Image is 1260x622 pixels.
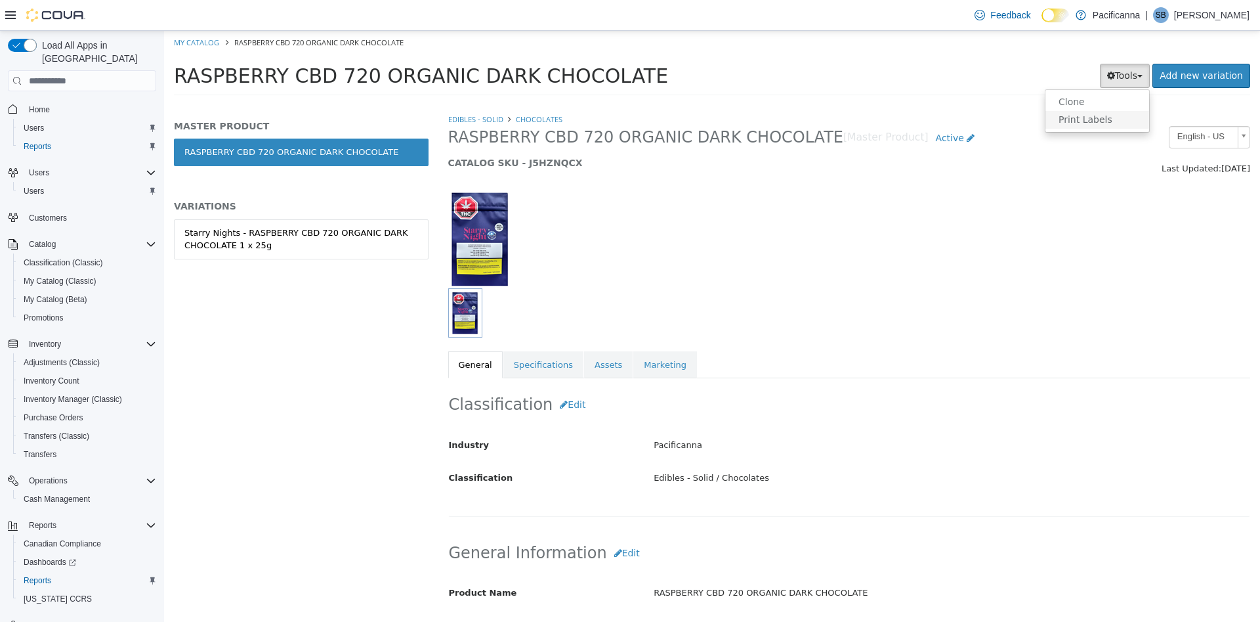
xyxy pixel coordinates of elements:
button: Cash Management [13,490,161,508]
button: Inventory [3,335,161,353]
small: [Master Product] [679,102,765,112]
span: Home [29,104,50,115]
a: General [284,321,339,348]
span: Canadian Compliance [24,539,101,549]
span: Reports [18,573,156,589]
button: Customers [3,208,161,227]
button: Users [13,182,161,200]
button: Transfers [13,445,161,464]
span: Inventory [29,339,61,349]
button: [US_STATE] CCRS [13,590,161,608]
a: Marketing [469,321,533,348]
h5: VARIATIONS [10,169,264,181]
button: Users [13,119,161,137]
span: RASPBERRY CBD 720 ORGANIC DARK CHOCOLATE [70,7,240,16]
div: Edibles - Solid / Chocolates [480,436,1095,459]
button: Users [24,165,54,181]
span: Users [18,183,156,199]
a: Reports [18,573,56,589]
a: Reports [18,139,56,154]
span: [US_STATE] CCRS [24,594,92,604]
p: | [1145,7,1148,23]
span: SB [1156,7,1166,23]
span: Dashboards [24,557,76,567]
a: RASPBERRY CBD 720 ORGANIC DARK CHOCOLATE [10,108,264,135]
span: Product Name [285,557,353,567]
span: Catalog [24,236,156,252]
a: Cash Management [18,491,95,507]
span: Reports [18,139,156,154]
span: Inventory Count [18,373,156,389]
a: My Catalog [10,7,55,16]
a: Transfers [18,447,62,462]
span: Reports [29,520,56,531]
span: Classification (Classic) [24,257,103,268]
a: Add new variation [988,33,1086,57]
a: Promotions [18,310,69,326]
span: Users [24,186,44,196]
a: English - US [1005,95,1086,118]
a: Transfers (Classic) [18,428,94,444]
span: Canadian Compliance [18,536,156,552]
p: Pacificanna [1093,7,1140,23]
a: Chocolates [352,83,398,93]
a: Feedback [969,2,1036,28]
span: Dashboards [18,554,156,570]
span: Active [772,102,800,112]
span: Inventory Manager (Classic) [24,394,122,405]
span: Catalog [29,239,56,250]
a: Purchase Orders [18,410,89,426]
span: Feedback [990,9,1030,22]
button: Reports [13,571,161,590]
button: Promotions [13,309,161,327]
span: English - US [1005,96,1068,116]
a: Users [18,120,49,136]
button: Tools [936,33,986,57]
a: My Catalog (Beta) [18,292,93,307]
h2: Classification [285,362,1086,386]
span: Operations [29,476,68,486]
input: Dark Mode [1041,9,1069,22]
button: Reports [3,516,161,535]
div: Organic, raspberry dark chocolate infused with 720mg of CBD. [480,584,1095,607]
span: Transfers (Classic) [24,431,89,441]
span: Reports [24,518,156,533]
span: Operations [24,473,156,489]
button: Reports [13,137,161,156]
span: Cash Management [24,494,90,504]
button: Catalog [3,235,161,254]
h5: CATALOG SKU - J5HZNQCX [284,126,881,138]
span: My Catalog (Classic) [18,273,156,289]
span: Inventory Count [24,376,79,386]
a: Customers [24,210,72,226]
h5: MASTER PRODUCT [10,89,264,101]
div: RASPBERRY CBD 720 ORGANIC DARK CHOCOLATE [480,551,1095,574]
a: Home [24,102,55,118]
span: RASPBERRY CBD 720 ORGANIC DARK CHOCOLATE [284,97,680,117]
button: Classification (Classic) [13,254,161,272]
span: My Catalog (Beta) [24,294,87,305]
span: My Catalog (Beta) [18,292,156,307]
a: Specifications [339,321,419,348]
button: Inventory Count [13,372,161,390]
button: Inventory [24,336,66,352]
span: Cash Management [18,491,156,507]
span: Users [24,123,44,133]
span: Reports [24,575,51,586]
a: Dashboards [13,553,161,571]
button: Transfers (Classic) [13,427,161,445]
span: Promotions [24,313,64,323]
span: Users [29,167,49,178]
button: Home [3,99,161,118]
span: Inventory [24,336,156,352]
span: RASPBERRY CBD 720 ORGANIC DARK CHOCOLATE [10,33,504,56]
span: [DATE] [1057,133,1086,143]
a: Classification (Classic) [18,255,108,271]
span: Users [24,165,156,181]
button: Purchase Orders [13,409,161,427]
button: Users [3,164,161,182]
a: Clone [881,62,985,80]
span: Adjustments (Classic) [24,357,100,368]
span: Customers [24,210,156,226]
